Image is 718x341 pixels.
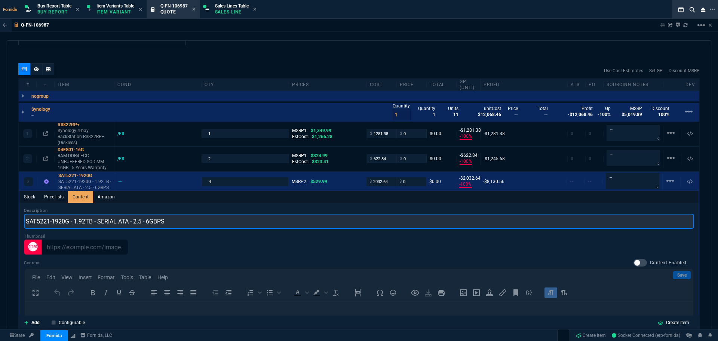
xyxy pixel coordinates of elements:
[311,153,328,158] span: $324.99
[40,191,68,203] a: Price lists
[27,332,36,339] a: API TOKEN
[459,181,472,188] p: -100%
[7,332,27,339] a: Global State
[312,134,332,139] span: $1,266.28
[160,3,188,9] span: Q-FN-106987
[37,9,71,15] p: Buy Report
[666,176,675,185] mat-icon: Example home icon
[215,9,249,15] p: Sales Line
[460,152,477,158] p: -$622.84
[24,214,694,229] input: Line Description
[400,131,402,137] span: $
[289,82,367,88] div: prices
[43,156,48,161] nx-icon: Open In Opposite Panel
[58,128,111,146] p: Synology 4-bay RackStation RS822RP+ (Diskless)
[114,82,202,88] div: cond
[3,7,20,12] span: Fornida
[483,179,564,185] div: -$8,130.56
[484,131,564,137] div: -$1,281.38
[589,131,591,136] span: 0
[31,106,50,112] p: Synology
[31,319,40,326] p: Add
[459,175,477,181] p: -$2,032.64
[26,156,29,162] p: 2
[612,333,680,338] span: Socket Connected (erp-fornida)
[589,156,591,161] span: 0
[666,128,675,137] mat-icon: Example home icon
[292,159,363,165] div: EstCost:
[460,127,477,133] p: -$1,281.38
[19,82,37,88] div: #
[253,7,257,13] nx-icon: Close Tab
[370,131,372,137] span: $
[367,82,397,88] div: cost
[604,82,663,88] div: Sourcing Notes
[58,173,112,179] div: SAT5221-1920G
[6,6,663,14] body: Rich Text Area. Press ALT-0 for help.
[311,128,331,133] span: $1,349.99
[118,179,129,185] div: --
[312,159,329,164] span: $323.41
[3,22,7,28] nx-icon: Back to Table
[570,179,574,184] span: --
[292,134,363,140] div: EstCost:
[427,82,457,88] div: Total
[202,82,289,88] div: qty
[21,22,49,28] p: Q-FN-106987
[481,82,568,88] div: Profit
[78,332,114,339] a: msbcCompanyName
[675,5,687,14] nx-icon: Split Panels
[24,234,46,239] label: Thumbnail
[58,179,112,191] p: SAT5221-1920G - 1.92TB - SERIAL ATA - 2.5 - 6GBPS
[669,67,700,74] a: Discount MSRP
[430,156,453,162] div: $0.00
[31,93,49,99] p: nogroup
[26,131,29,137] p: 1
[58,122,111,128] div: RS822RP+
[117,156,131,162] div: /FS
[55,82,114,88] div: Item
[687,5,698,14] nx-icon: Search
[652,318,695,328] a: Create Item
[460,158,472,165] p: -100%
[192,7,196,13] nx-icon: Close Tab
[24,260,40,266] label: Content
[393,103,411,109] p: Quantity
[586,82,604,88] div: PO
[96,3,134,9] span: Item Variants Table
[37,3,71,9] span: Buy Report Table
[215,3,249,9] span: Sales Lines Table
[31,112,55,118] p: --
[19,191,40,203] a: Stock
[117,131,131,137] div: /FS
[457,79,481,91] div: GP (unit)
[59,319,85,326] p: Configurable
[58,153,111,171] p: RAM DDR4 ECC UNBUFFERED SODIMM 16GB - 5 Years Warranty
[650,260,687,266] span: Content Enabled
[681,82,699,88] div: dev
[310,179,327,184] span: $529.99
[292,128,363,134] div: MSRP1:
[484,156,564,162] div: -$1,245.68
[160,9,188,15] p: Quote
[666,153,675,162] mat-icon: Example home icon
[568,82,586,88] div: ATS
[58,147,111,153] div: D4ES01-16G
[697,21,706,30] mat-icon: Example home icon
[571,131,573,136] span: 0
[604,67,643,74] a: Use Cost Estimates
[369,179,372,185] span: $
[612,332,680,339] a: 7i6mwdXqIwIFiuURAABW
[429,179,453,185] div: $0.00
[24,208,47,213] label: Description
[76,7,79,13] nx-icon: Close Tab
[370,156,372,162] span: $
[573,330,609,341] a: Create Item
[710,6,715,13] nx-icon: Open New Tab
[460,133,472,140] p: -100%
[42,240,128,255] input: https://example.com/image.png
[588,179,592,184] span: --
[292,179,363,185] div: MSRP2:
[571,156,573,161] span: 0
[43,131,48,136] nx-icon: Open In Opposite Panel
